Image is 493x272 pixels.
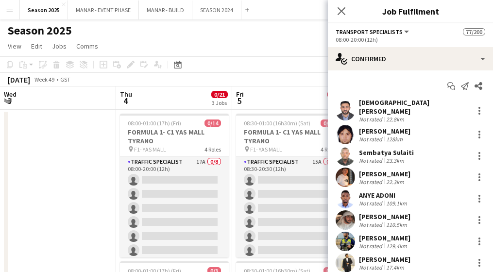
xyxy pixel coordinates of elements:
[134,146,166,153] span: F1- YAS MALL
[328,5,493,17] h3: Job Fulfilment
[359,200,384,207] div: Not rated
[120,90,132,99] span: Thu
[31,42,42,51] span: Edit
[20,0,68,19] button: Season 2025
[8,42,21,51] span: View
[236,90,244,99] span: Fri
[384,242,409,250] div: 129.4km
[359,264,384,271] div: Not rated
[384,264,406,271] div: 17.4km
[52,42,67,51] span: Jobs
[384,200,409,207] div: 109.1km
[359,170,410,178] div: [PERSON_NAME]
[359,136,384,143] div: Not rated
[359,178,384,186] div: Not rated
[336,28,410,35] button: Transport Specialists
[359,212,410,221] div: [PERSON_NAME]
[250,146,282,153] span: F1- YAS MALL
[139,0,192,19] button: MANAR - BUILD
[32,76,56,83] span: Week 49
[27,40,46,52] a: Edit
[336,28,403,35] span: Transport Specialists
[236,128,345,145] h3: FORMULA 1- C1 YAS MALL TYRANO
[359,98,470,116] div: [DEMOGRAPHIC_DATA][PERSON_NAME]
[384,157,406,164] div: 23.3km
[204,119,221,127] span: 0/14
[119,95,132,106] span: 4
[244,119,310,127] span: 08:30-01:00 (16h30m) (Sat)
[204,146,221,153] span: 4 Roles
[463,28,485,35] span: 77/200
[68,0,139,19] button: MANAR - EVENT PHASE
[359,242,384,250] div: Not rated
[4,90,17,99] span: Wed
[384,221,409,228] div: 110.5km
[359,148,414,157] div: Sembatya Sulaiti
[48,40,70,52] a: Jobs
[120,128,229,145] h3: FORMULA 1- C1 YAS MALL TYRANO
[4,40,25,52] a: View
[359,234,410,242] div: [PERSON_NAME]
[236,114,345,257] app-job-card: 08:30-01:00 (16h30m) (Sat)0/14FORMULA 1- C1 YAS MALL TYRANO F1- YAS MALL4 RolesTraffic Specialist...
[327,91,344,98] span: 0/17
[336,36,485,43] div: 08:00-20:00 (12h)
[328,47,493,70] div: Confirmed
[384,178,406,186] div: 22.3km
[60,76,70,83] div: GST
[359,191,409,200] div: ANYE ADONI
[359,221,384,228] div: Not rated
[212,99,227,106] div: 3 Jobs
[128,119,181,127] span: 08:00-01:00 (17h) (Fri)
[235,95,244,106] span: 5
[72,40,102,52] a: Comms
[321,119,337,127] span: 0/14
[384,136,405,143] div: 128km
[76,42,98,51] span: Comms
[359,127,410,136] div: [PERSON_NAME]
[359,255,410,264] div: [PERSON_NAME]
[192,0,241,19] button: SEASON 2024
[2,95,17,106] span: 3
[384,116,406,123] div: 22.8km
[359,157,384,164] div: Not rated
[211,91,228,98] span: 0/21
[8,23,72,38] h1: Season 2025
[120,114,229,257] app-job-card: 08:00-01:00 (17h) (Fri)0/14FORMULA 1- C1 YAS MALL TYRANO F1- YAS MALL4 RolesTraffic Specialist17A...
[321,146,337,153] span: 4 Roles
[359,116,384,123] div: Not rated
[8,75,30,85] div: [DATE]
